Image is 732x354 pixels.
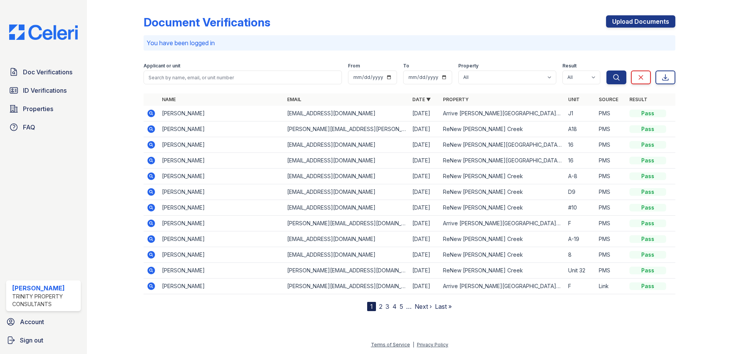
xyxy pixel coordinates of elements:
td: [EMAIL_ADDRESS][DOMAIN_NAME] [284,169,409,184]
td: [DATE] [409,137,440,153]
td: [EMAIL_ADDRESS][DOMAIN_NAME] [284,106,409,121]
div: Pass [629,267,666,274]
td: [PERSON_NAME] [159,137,284,153]
td: ReNew [PERSON_NAME] Creek [440,263,565,279]
div: [PERSON_NAME] [12,284,78,293]
td: PMS [596,247,626,263]
td: [EMAIL_ADDRESS][DOMAIN_NAME] [284,247,409,263]
td: PMS [596,184,626,200]
span: … [406,302,412,311]
td: [PERSON_NAME] [159,106,284,121]
td: [DATE] [409,279,440,294]
div: Pass [629,172,666,180]
div: 1 [367,302,376,311]
input: Search by name, email, or unit number [144,70,342,84]
td: Unit 32 [565,263,596,279]
td: [DATE] [409,231,440,247]
td: ReNew [PERSON_NAME] Creek [440,231,565,247]
td: 8 [565,247,596,263]
td: A-8 [565,169,596,184]
td: ReNew [PERSON_NAME] Creek [440,121,565,137]
a: Name [162,97,176,102]
td: ReNew [PERSON_NAME] Creek [440,247,565,263]
td: #10 [565,200,596,216]
a: Last » [435,303,452,310]
label: Applicant or unit [144,63,180,69]
label: To [403,63,409,69]
span: Properties [23,104,53,113]
td: ReNew [PERSON_NAME] Creek [440,184,565,200]
a: 5 [400,303,403,310]
td: PMS [596,153,626,169]
a: Property [443,97,469,102]
td: [DATE] [409,153,440,169]
div: Pass [629,188,666,196]
td: PMS [596,263,626,279]
td: [DATE] [409,169,440,184]
label: Result [562,63,577,69]
td: PMS [596,137,626,153]
td: [DATE] [409,106,440,121]
td: [PERSON_NAME] [159,153,284,169]
div: Trinity Property Consultants [12,293,78,308]
td: [EMAIL_ADDRESS][DOMAIN_NAME] [284,231,409,247]
div: Pass [629,157,666,164]
td: D9 [565,184,596,200]
td: [PERSON_NAME] [159,184,284,200]
div: Pass [629,125,666,133]
span: FAQ [23,123,35,132]
td: [PERSON_NAME] [159,121,284,137]
td: [DATE] [409,263,440,279]
a: ID Verifications [6,83,81,98]
img: CE_Logo_Blue-a8612792a0a2168367f1c8372b55b34899dd931a85d93a1a3d3e32e68fde9ad4.png [3,25,84,40]
td: ReNew [PERSON_NAME][GEOGRAPHIC_DATA][PERSON_NAME] on [PERSON_NAME] [440,137,565,153]
td: ReNew [PERSON_NAME] Creek [440,200,565,216]
label: Property [458,63,479,69]
div: Pass [629,235,666,243]
a: Email [287,97,301,102]
td: [PERSON_NAME] [159,247,284,263]
td: 16 [565,153,596,169]
a: Result [629,97,647,102]
td: PMS [596,121,626,137]
a: Next › [415,303,432,310]
td: [EMAIL_ADDRESS][DOMAIN_NAME] [284,200,409,216]
button: Sign out [3,333,84,348]
div: Pass [629,251,666,259]
td: 16 [565,137,596,153]
td: [EMAIL_ADDRESS][DOMAIN_NAME] [284,153,409,169]
td: F [565,216,596,231]
td: [PERSON_NAME][EMAIL_ADDRESS][DOMAIN_NAME] [284,279,409,294]
span: Doc Verifications [23,67,72,77]
td: PMS [596,200,626,216]
td: PMS [596,106,626,121]
span: Account [20,317,44,326]
td: F [565,279,596,294]
td: [PERSON_NAME][EMAIL_ADDRESS][PERSON_NAME][DOMAIN_NAME] [284,121,409,137]
td: A-19 [565,231,596,247]
td: Arrive [PERSON_NAME][GEOGRAPHIC_DATA][PERSON_NAME] [440,216,565,231]
td: [PERSON_NAME] [159,216,284,231]
td: Arrive [PERSON_NAME][GEOGRAPHIC_DATA][PERSON_NAME] [440,279,565,294]
td: [PERSON_NAME][EMAIL_ADDRESS][DOMAIN_NAME] [284,216,409,231]
a: Properties [6,101,81,116]
a: Account [3,314,84,329]
td: PMS [596,231,626,247]
div: | [413,342,414,347]
td: [EMAIL_ADDRESS][DOMAIN_NAME] [284,137,409,153]
a: 3 [386,303,389,310]
td: [PERSON_NAME] [159,169,284,184]
a: FAQ [6,120,81,135]
div: Pass [629,141,666,149]
a: Date ▼ [412,97,431,102]
td: J1 [565,106,596,121]
div: Document Verifications [144,15,270,29]
a: Unit [568,97,580,102]
p: You have been logged in [147,38,672,48]
a: 4 [392,303,397,310]
td: Arrive [PERSON_NAME][GEOGRAPHIC_DATA][PERSON_NAME] [440,106,565,121]
div: Pass [629,110,666,117]
td: [DATE] [409,121,440,137]
div: Pass [629,282,666,290]
td: [PERSON_NAME] [159,200,284,216]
